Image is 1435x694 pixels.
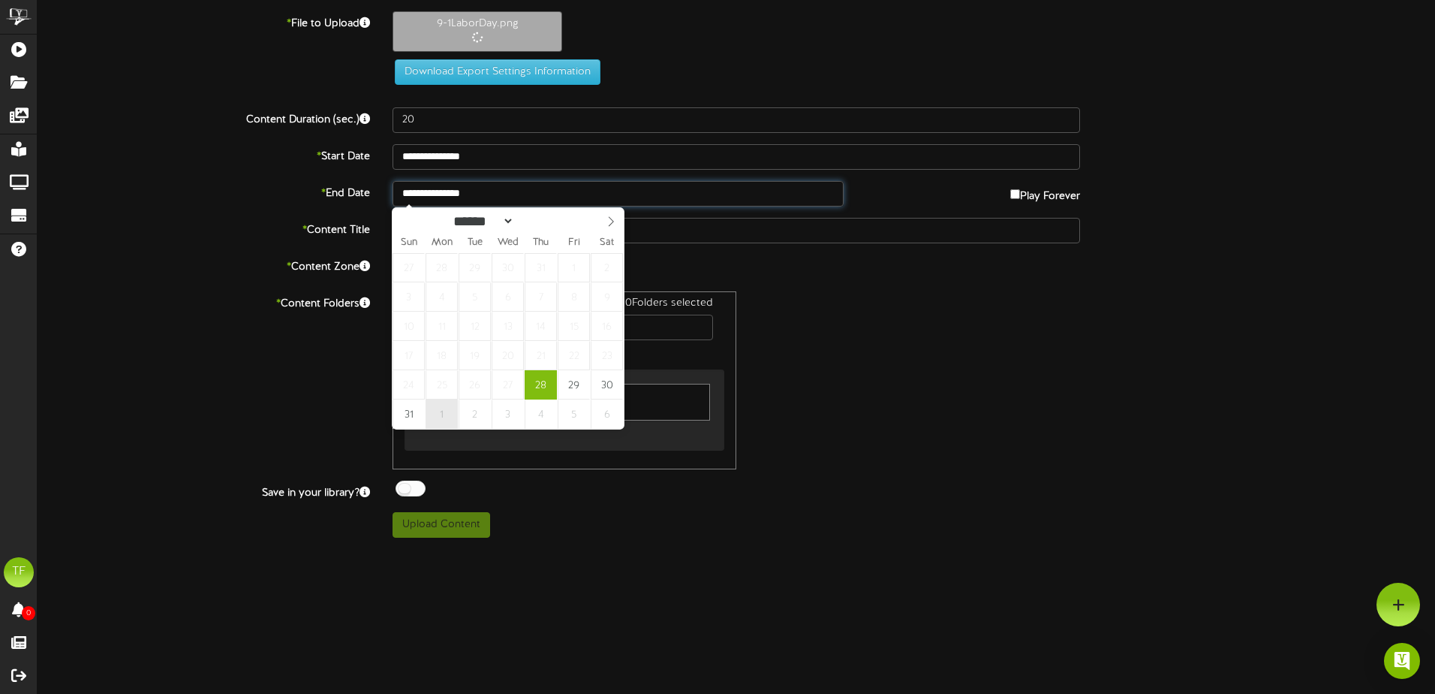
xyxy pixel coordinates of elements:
[1010,189,1020,199] input: Play Forever
[591,282,623,312] span: August 9, 2025
[393,341,425,370] span: August 17, 2025
[393,282,425,312] span: August 3, 2025
[426,400,458,429] span: September 1, 2025
[26,255,381,275] label: Content Zone
[492,253,524,282] span: July 30, 2025
[393,400,425,429] span: August 31, 2025
[525,312,557,341] span: August 14, 2025
[393,512,490,538] button: Upload Content
[459,238,492,248] span: Tue
[393,312,425,341] span: August 10, 2025
[393,370,425,400] span: August 24, 2025
[591,341,623,370] span: August 23, 2025
[591,370,623,400] span: August 30, 2025
[1384,643,1420,679] div: Open Intercom Messenger
[558,282,590,312] span: August 8, 2025
[558,400,590,429] span: September 5, 2025
[558,341,590,370] span: August 22, 2025
[492,370,524,400] span: August 27, 2025
[525,253,557,282] span: July 31, 2025
[26,291,381,312] label: Content Folders
[26,218,381,238] label: Content Title
[393,218,1080,243] input: Title of this Content
[492,238,525,248] span: Wed
[26,481,381,501] label: Save in your library?
[492,400,524,429] span: September 3, 2025
[426,312,458,341] span: August 11, 2025
[26,181,381,201] label: End Date
[492,312,524,341] span: August 13, 2025
[4,557,34,587] div: TF
[387,66,600,77] a: Download Export Settings Information
[426,341,458,370] span: August 18, 2025
[393,238,426,248] span: Sun
[591,238,624,248] span: Sat
[459,253,491,282] span: July 29, 2025
[525,400,557,429] span: September 4, 2025
[558,312,590,341] span: August 15, 2025
[426,282,458,312] span: August 4, 2025
[558,370,590,400] span: August 29, 2025
[426,238,459,248] span: Mon
[26,144,381,164] label: Start Date
[459,282,491,312] span: August 5, 2025
[426,253,458,282] span: July 28, 2025
[426,370,458,400] span: August 25, 2025
[525,341,557,370] span: August 21, 2025
[459,400,491,429] span: September 2, 2025
[492,282,524,312] span: August 6, 2025
[459,341,491,370] span: August 19, 2025
[459,370,491,400] span: August 26, 2025
[395,59,600,85] button: Download Export Settings Information
[393,253,425,282] span: July 27, 2025
[525,238,558,248] span: Thu
[591,400,623,429] span: September 6, 2025
[558,238,591,248] span: Fri
[591,253,623,282] span: August 2, 2025
[558,253,590,282] span: August 1, 2025
[525,282,557,312] span: August 7, 2025
[492,341,524,370] span: August 20, 2025
[26,107,381,128] label: Content Duration (sec.)
[591,312,623,341] span: August 16, 2025
[1010,181,1080,204] label: Play Forever
[514,213,568,229] input: Year
[459,312,491,341] span: August 12, 2025
[525,370,557,400] span: August 28, 2025
[26,11,381,32] label: File to Upload
[22,606,35,620] span: 0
